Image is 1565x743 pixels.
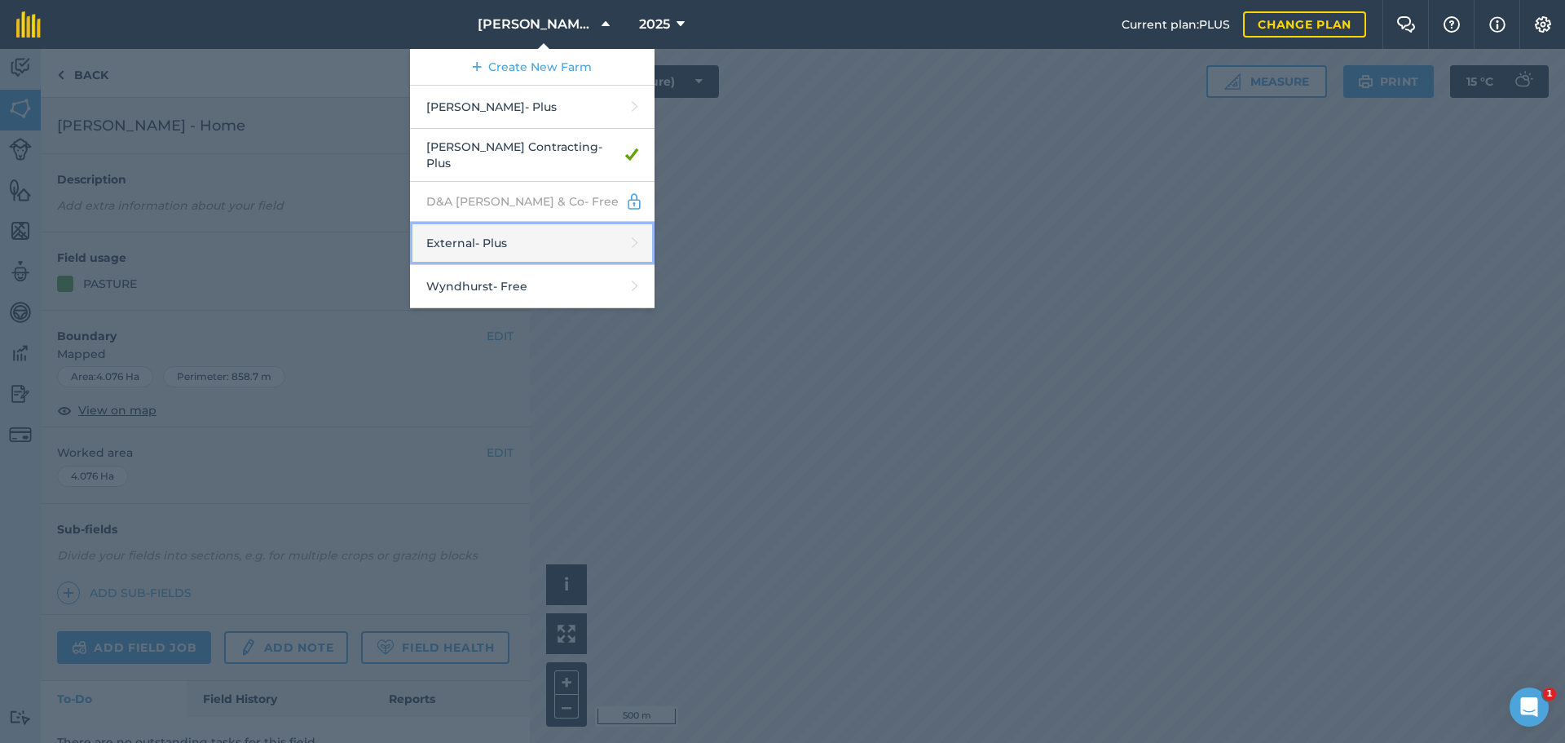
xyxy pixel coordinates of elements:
[410,182,655,222] a: D&A [PERSON_NAME] & Co- Free
[410,86,655,129] a: [PERSON_NAME]- Plus
[1543,688,1556,701] span: 1
[410,222,655,265] a: External- Plus
[478,15,595,34] span: [PERSON_NAME] Contracting
[625,192,643,211] img: svg+xml;base64,PD94bWwgdmVyc2lvbj0iMS4wIiBlbmNvZGluZz0idXRmLTgiPz4KPCEtLSBHZW5lcmF0b3I6IEFkb2JlIE...
[1510,688,1549,727] iframe: Intercom live chat
[639,15,670,34] span: 2025
[1122,15,1230,33] span: Current plan : PLUS
[1533,16,1553,33] img: A cog icon
[1243,11,1366,38] a: Change plan
[1396,16,1416,33] img: Two speech bubbles overlapping with the left bubble in the forefront
[1442,16,1461,33] img: A question mark icon
[16,11,41,38] img: fieldmargin Logo
[410,129,655,182] a: [PERSON_NAME] Contracting- Plus
[410,265,655,308] a: Wyndhurst- Free
[410,49,655,86] a: Create New Farm
[1489,15,1505,34] img: svg+xml;base64,PHN2ZyB4bWxucz0iaHR0cDovL3d3dy53My5vcmcvMjAwMC9zdmciIHdpZHRoPSIxNyIgaGVpZ2h0PSIxNy...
